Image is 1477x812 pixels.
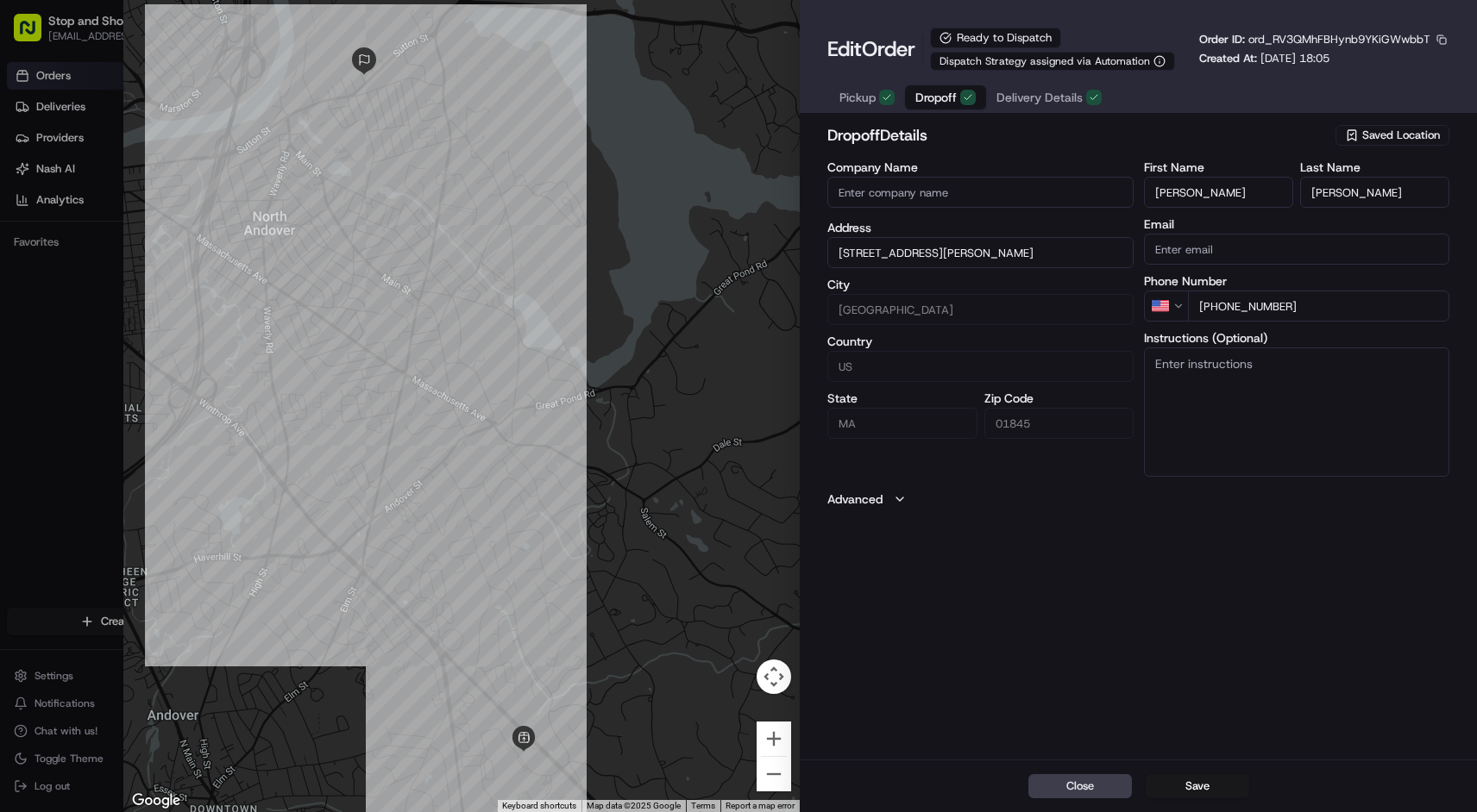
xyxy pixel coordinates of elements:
div: We're available if you need us! [59,182,218,196]
label: Instructions (Optional) [1144,332,1449,344]
label: City [827,278,1133,290]
div: 📗 [17,252,31,265]
span: Dropoff [915,89,957,106]
span: API Documentation [163,250,277,267]
h2: dropoff Details [827,123,1332,147]
input: 15 Wright Ave, North Andover, MA 01845, USA [827,237,1133,268]
label: First Name [1144,161,1293,173]
input: Enter email [1144,234,1449,265]
input: Enter first name [1144,177,1293,208]
label: Phone Number [1144,275,1449,287]
label: Advanced [827,490,883,508]
input: Enter last name [1300,177,1449,208]
input: Clear [45,111,285,129]
span: Pylon [172,292,209,305]
span: Saved Location [1362,128,1440,143]
input: Enter company name [827,177,1133,208]
button: Close [1028,774,1132,798]
h1: Edit [827,35,915,63]
label: Country [827,335,1133,347]
label: State [827,392,977,404]
input: Enter zip code [984,408,1134,439]
img: Nash [17,17,52,52]
a: 💻API Documentation [139,243,284,274]
a: Terms (opens in new tab) [691,801,715,810]
input: Enter city [827,294,1133,325]
label: Company Name [827,161,1133,173]
button: Saved Location [1336,123,1449,147]
input: Enter phone number [1188,290,1449,322]
span: Delivery Details [996,89,1083,106]
button: Start new chat [293,170,314,191]
span: [DATE] 18:05 [1260,51,1329,66]
div: Start new chat [59,165,283,182]
span: Dispatch Strategy assigned via Automation [940,54,1150,68]
span: Knowledge Base [35,250,132,267]
a: Open this area in Google Maps (opens a new window) [128,790,185,812]
p: Welcome 👋 [17,69,314,97]
button: Map camera controls [757,659,791,694]
img: Google [128,790,185,812]
p: Created At: [1199,51,1329,66]
button: Save [1146,774,1249,798]
span: Map data ©2025 Google [587,801,681,810]
button: Zoom out [757,757,791,791]
img: 1736555255976-a54dd68f-1ca7-489b-9aae-adbdc363a1c4 [17,165,48,196]
label: Last Name [1300,161,1449,173]
a: Powered byPylon [122,291,209,305]
a: Report a map error [726,801,795,810]
label: Address [827,222,1133,234]
div: 💻 [146,252,160,265]
button: Zoom in [757,721,791,756]
button: Dispatch Strategy assigned via Automation [930,52,1175,71]
label: Zip Code [984,392,1134,404]
span: Pickup [839,89,876,106]
button: Keyboard shortcuts [502,800,576,812]
span: ord_RV3QMhFBHynb9YKiGWwbbT [1248,32,1430,47]
div: Ready to Dispatch [930,28,1061,48]
label: Email [1144,218,1449,230]
button: Advanced [827,490,1449,508]
a: 📗Knowledge Base [10,243,139,274]
p: Order ID: [1199,32,1430,47]
span: Order [862,35,915,63]
input: Enter country [827,351,1133,382]
input: Enter state [827,408,977,439]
